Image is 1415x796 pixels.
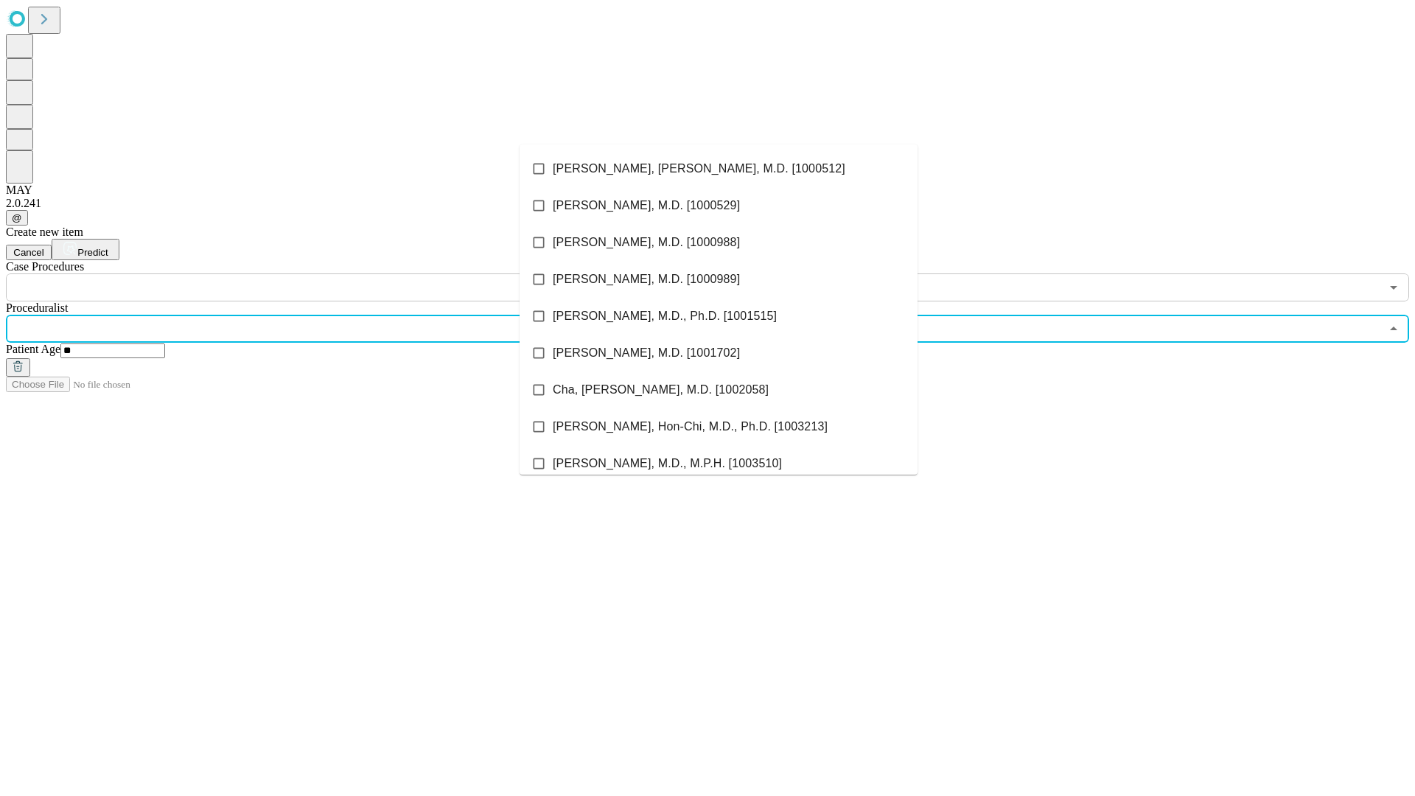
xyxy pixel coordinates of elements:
[6,184,1409,197] div: MAY
[6,197,1409,210] div: 2.0.241
[13,247,44,258] span: Cancel
[553,234,740,251] span: [PERSON_NAME], M.D. [1000988]
[1383,277,1404,298] button: Open
[6,245,52,260] button: Cancel
[553,307,777,325] span: [PERSON_NAME], M.D., Ph.D. [1001515]
[553,160,845,178] span: [PERSON_NAME], [PERSON_NAME], M.D. [1000512]
[553,270,740,288] span: [PERSON_NAME], M.D. [1000989]
[553,381,769,399] span: Cha, [PERSON_NAME], M.D. [1002058]
[6,226,83,238] span: Create new item
[52,239,119,260] button: Predict
[553,197,740,214] span: [PERSON_NAME], M.D. [1000529]
[6,301,68,314] span: Proceduralist
[6,210,28,226] button: @
[553,344,740,362] span: [PERSON_NAME], M.D. [1001702]
[77,247,108,258] span: Predict
[1383,318,1404,339] button: Close
[553,455,782,472] span: [PERSON_NAME], M.D., M.P.H. [1003510]
[6,343,60,355] span: Patient Age
[6,260,84,273] span: Scheduled Procedure
[553,418,828,436] span: [PERSON_NAME], Hon-Chi, M.D., Ph.D. [1003213]
[12,212,22,223] span: @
